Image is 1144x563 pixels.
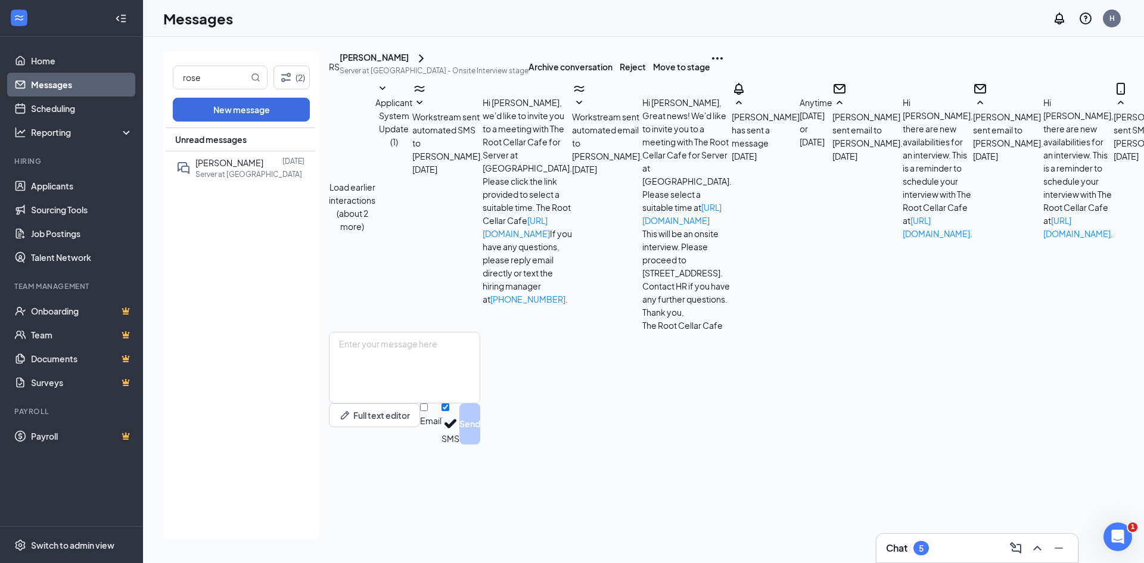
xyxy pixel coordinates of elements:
[31,347,133,371] a: DocumentsCrown
[442,415,459,433] svg: Checkmark
[1043,97,1114,239] span: Hi [PERSON_NAME], there are new availabilities for an interview. This is a reminder to schedule y...
[31,73,133,97] a: Messages
[31,126,133,138] div: Reporting
[710,51,725,66] svg: Ellipses
[1109,13,1115,23] div: H
[1114,82,1128,96] svg: MobileSms
[420,415,442,427] div: Email
[31,245,133,269] a: Talent Network
[1114,96,1128,110] svg: SmallChevronUp
[329,181,375,233] button: Load earlier interactions (about 2 more)
[1030,541,1044,555] svg: ChevronUp
[412,111,483,161] span: Workstream sent automated SMS to [PERSON_NAME].
[31,371,133,394] a: SurveysCrown
[483,97,572,304] span: Hi [PERSON_NAME], we'd like to invite you to a meeting with The Root Cellar Cafe for Server at [G...
[832,150,857,163] span: [DATE]
[529,51,613,82] button: Archive conversation
[572,82,586,96] svg: WorkstreamLogo
[642,109,732,227] p: Great news! We'd like to invite you to a meeting with The Root Cellar Cafe for Server at [GEOGRAP...
[1009,541,1023,555] svg: ComposeMessage
[339,409,351,421] svg: Pen
[329,60,340,73] div: RS
[329,403,420,427] button: Full text editorPen
[653,51,710,82] button: Move to stage
[414,51,428,66] svg: ChevronRight
[31,174,133,198] a: Applicants
[1006,539,1025,558] button: ComposeMessage
[31,198,133,222] a: Sourcing Tools
[340,51,409,66] div: [PERSON_NAME]
[642,96,732,109] p: Hi [PERSON_NAME],
[919,543,924,553] div: 5
[420,403,428,411] input: Email
[973,150,998,163] span: [DATE]
[1078,11,1093,26] svg: QuestionInfo
[13,12,25,24] svg: WorkstreamLogo
[14,156,130,166] div: Hiring
[412,96,427,110] svg: SmallChevronDown
[14,126,26,138] svg: Analysis
[732,111,800,148] span: [PERSON_NAME] has sent a message
[251,73,260,82] svg: MagnifyingGlass
[31,222,133,245] a: Job Postings
[279,70,293,85] svg: Filter
[195,169,302,179] p: Server at [GEOGRAPHIC_DATA]
[115,13,127,24] svg: Collapse
[442,433,459,444] div: SMS
[1128,522,1137,532] span: 1
[642,319,732,332] p: The Root Cellar Cafe
[173,66,248,89] input: Search
[732,82,746,96] svg: Bell
[732,150,757,163] span: [DATE]
[732,96,746,110] svg: SmallChevronUp
[620,51,646,82] button: Reject
[273,66,310,89] button: Filter (2)
[973,82,987,96] svg: Email
[14,539,26,551] svg: Settings
[340,66,529,76] p: Server at [GEOGRAPHIC_DATA] - Onsite Interview stage
[1052,11,1067,26] svg: Notifications
[282,156,304,166] p: [DATE]
[572,163,597,176] span: [DATE]
[642,306,732,319] p: Thank you,
[14,281,130,291] div: Team Management
[1114,150,1139,163] span: [DATE]
[442,403,449,411] input: SMS
[195,157,263,168] span: [PERSON_NAME]
[886,542,907,555] h3: Chat
[412,163,437,176] span: [DATE]
[375,97,412,147] span: Applicant System Update (1)
[1028,539,1047,558] button: ChevronUp
[375,82,390,96] svg: SmallChevronDown
[832,96,847,110] svg: SmallChevronUp
[832,82,847,96] svg: Email
[572,96,586,110] svg: SmallChevronDown
[1049,539,1068,558] button: Minimize
[31,424,133,448] a: PayrollCrown
[175,133,247,145] span: Unread messages
[14,406,130,416] div: Payroll
[800,97,832,147] span: Anytime [DATE] or [DATE]
[412,82,427,96] svg: WorkstreamLogo
[572,111,642,161] span: Workstream sent automated email to [PERSON_NAME].
[31,299,133,323] a: OnboardingCrown
[31,97,133,120] a: Scheduling
[173,98,310,122] button: New message
[163,8,233,29] h1: Messages
[490,294,565,304] a: [PHONE_NUMBER]
[459,403,480,444] button: Send
[642,227,732,306] p: This will be an onsite interview. Please proceed to [STREET_ADDRESS]. Contact HR if you have any ...
[31,323,133,347] a: TeamCrown
[903,97,973,239] span: Hi [PERSON_NAME], there are new availabilities for an interview. This is a reminder to schedule y...
[31,539,114,551] div: Switch to admin view
[1052,541,1066,555] svg: Minimize
[375,82,412,148] button: SmallChevronDownApplicant System Update (1)
[31,49,133,73] a: Home
[176,161,191,175] svg: DoubleChat
[973,111,1043,148] span: [PERSON_NAME] sent email to [PERSON_NAME].
[1103,522,1132,551] iframe: Intercom live chat
[973,96,987,110] svg: SmallChevronUp
[832,111,903,148] span: [PERSON_NAME] sent email to [PERSON_NAME].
